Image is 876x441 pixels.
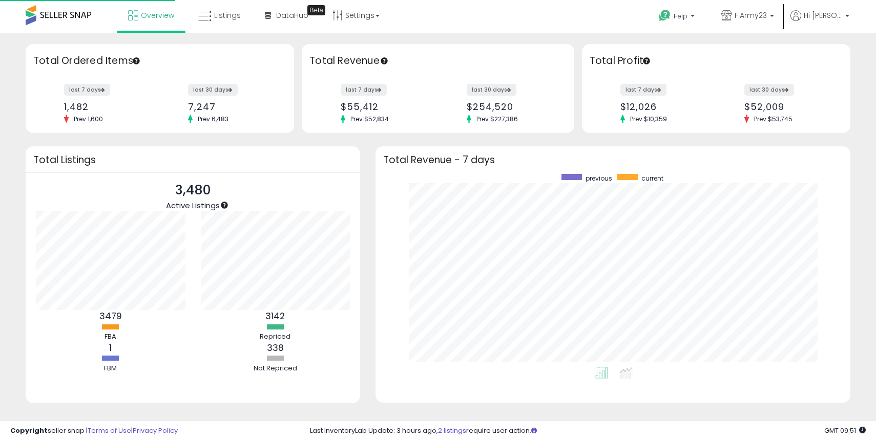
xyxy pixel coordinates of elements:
div: FBA [80,332,141,342]
span: Help [674,12,687,20]
b: 1 [109,342,112,354]
div: FBM [80,364,141,373]
a: 2 listings [438,426,466,435]
i: Get Help [658,9,671,22]
div: Tooltip anchor [307,5,325,15]
a: Hi [PERSON_NAME] [790,10,849,33]
span: DataHub [276,10,308,20]
a: Privacy Policy [133,426,178,435]
span: Hi [PERSON_NAME] [804,10,842,20]
div: 7,247 [188,101,276,112]
h3: Total Revenue [309,54,567,68]
div: Tooltip anchor [220,201,229,210]
span: F.Army23 [735,10,767,20]
div: Tooltip anchor [132,56,141,65]
a: Help [651,2,705,33]
a: Terms of Use [88,426,131,435]
strong: Copyright [10,426,48,435]
span: Prev: $53,745 [749,115,798,123]
h3: Total Profit [590,54,843,68]
div: $12,026 [620,101,708,112]
label: last 30 days [467,84,516,96]
i: Click here to read more about un-synced listings. [531,427,537,434]
b: 3479 [99,310,122,322]
div: Tooltip anchor [380,56,389,65]
label: last 30 days [744,84,794,96]
span: Prev: 1,600 [69,115,108,123]
p: 3,480 [166,181,220,200]
div: $55,412 [341,101,430,112]
span: Prev: $227,386 [471,115,523,123]
span: Prev: 6,483 [193,115,234,123]
div: $52,009 [744,101,832,112]
h3: Total Ordered Items [33,54,286,68]
span: Active Listings [166,200,220,211]
label: last 7 days [620,84,666,96]
h3: Total Listings [33,156,352,164]
span: Prev: $52,834 [345,115,394,123]
label: last 30 days [188,84,238,96]
span: Overview [141,10,174,20]
label: last 7 days [341,84,387,96]
div: Repriced [244,332,306,342]
div: 1,482 [64,101,152,112]
b: 338 [267,342,284,354]
span: 2025-09-18 09:51 GMT [824,426,866,435]
span: current [641,174,663,183]
span: Listings [214,10,241,20]
h3: Total Revenue - 7 days [383,156,843,164]
div: Tooltip anchor [642,56,651,65]
div: $254,520 [467,101,556,112]
div: Last InventoryLab Update: 3 hours ago, require user action. [310,426,866,436]
div: Not Repriced [244,364,306,373]
span: Prev: $10,359 [625,115,672,123]
span: previous [586,174,612,183]
label: last 7 days [64,84,110,96]
b: 3142 [265,310,285,322]
div: seller snap | | [10,426,178,436]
